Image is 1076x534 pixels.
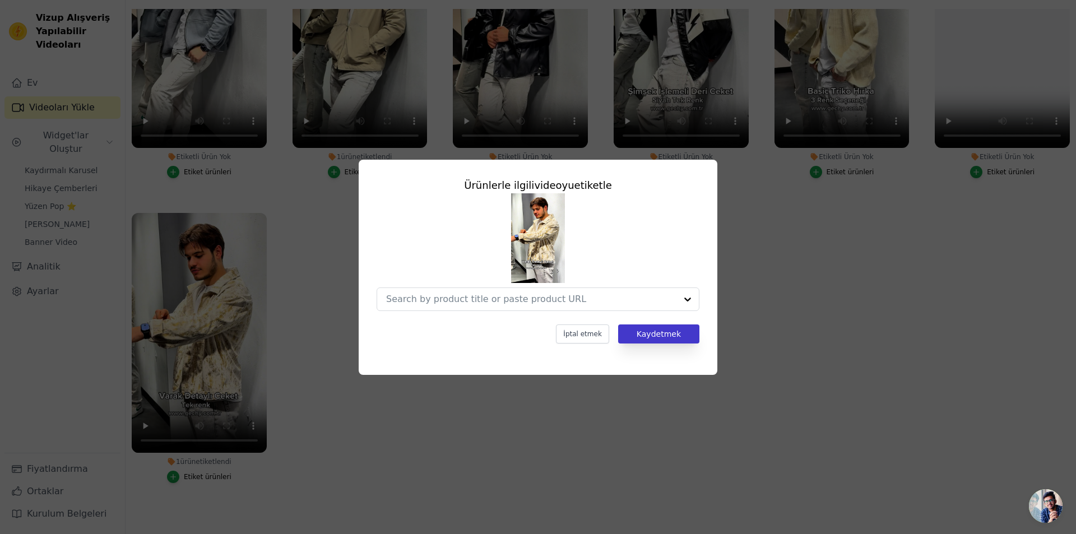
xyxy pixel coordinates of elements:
font: Ürünlerle ilgili [464,179,534,191]
input: Search by product title or paste product URL [386,294,676,304]
font: etiketle [574,179,612,191]
font: videoyu [534,179,574,191]
img: reel-preview-x9xub1-jg.myshopify.com-3723112298777816894_46452352505.jpeg [511,193,565,283]
div: Açık sohbet [1029,489,1063,523]
font: İptal etmek [563,330,601,338]
font: Kaydetmek [637,329,681,338]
